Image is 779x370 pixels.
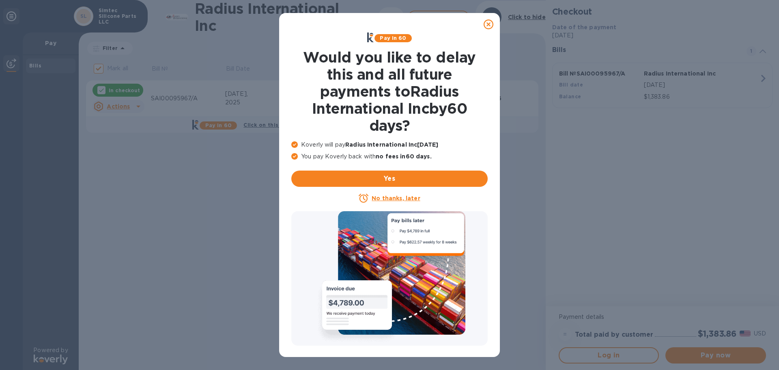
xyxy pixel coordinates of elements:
[291,152,488,161] p: You pay Koverly back with
[380,35,406,41] b: Pay in 60
[291,141,488,149] p: Koverly will pay
[291,49,488,134] h1: Would you like to delay this and all future payments to Radius International Inc by 60 days ?
[298,174,481,184] span: Yes
[372,195,420,201] u: No thanks, later
[376,153,431,160] b: no fees in 60 days .
[291,171,488,187] button: Yes
[345,141,438,148] b: Radius International Inc [DATE]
